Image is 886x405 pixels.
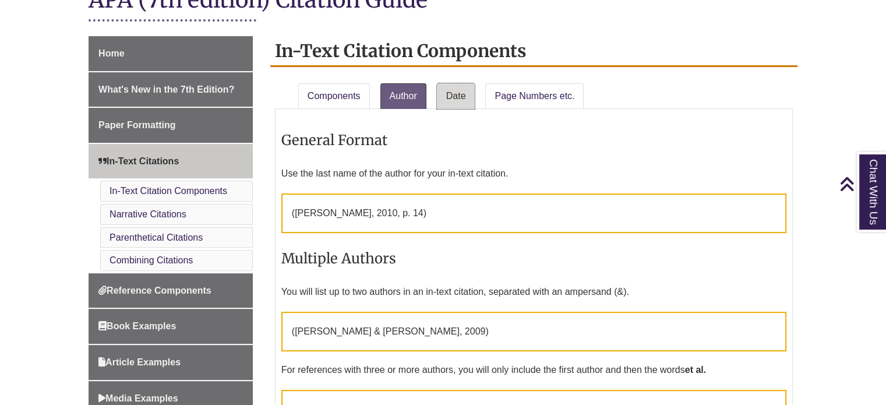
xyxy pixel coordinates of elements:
p: Use the last name of the author for your in-text citation. [281,160,786,188]
h3: General Format [281,126,786,154]
p: ( , 2010, p. 14) [281,193,786,233]
a: In-Text Citations [89,144,253,179]
span: Article Examples [98,357,181,367]
span: Home [98,48,124,58]
a: Date [437,83,475,109]
a: Book Examples [89,309,253,344]
span: What's New in the 7th Edition? [98,84,234,94]
span: Media Examples [98,393,178,403]
a: In-Text Citation Components [110,186,227,196]
strong: et al. [685,365,706,375]
a: Reference Components [89,273,253,308]
p: You will list up to two authors in an in-text citation, separated with an ampersand (&). [281,278,786,306]
h3: Multiple Authors [281,245,786,272]
p: For references with three or more authors, you will only include the first author and then the words [281,356,786,384]
span: Book Examples [98,321,176,331]
a: Combining Citations [110,255,193,265]
span: Paper Formatting [98,120,175,130]
a: Components [298,83,370,109]
a: Article Examples [89,345,253,380]
a: Home [89,36,253,71]
a: Narrative Citations [110,209,186,219]
span: In-Text Citations [98,156,179,166]
span: Reference Components [98,286,211,295]
a: Back to Top [839,176,883,192]
p: ( , 2009) [281,312,786,351]
span: [PERSON_NAME] [295,208,372,218]
a: Parenthetical Citations [110,233,203,242]
span: [PERSON_NAME] & [PERSON_NAME] [295,326,460,336]
a: Page Numbers etc. [485,83,584,109]
a: Paper Formatting [89,108,253,143]
a: Author [380,83,426,109]
a: What's New in the 7th Edition? [89,72,253,107]
h2: In-Text Citation Components [270,36,797,67]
